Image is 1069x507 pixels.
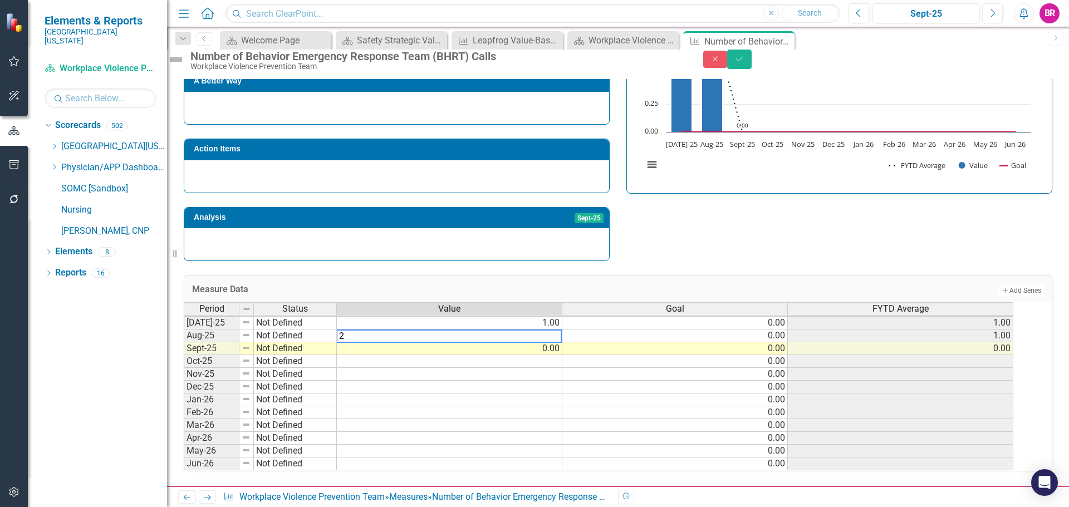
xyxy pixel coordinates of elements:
img: 8DAGhfEEPCf229AAAAAElFTkSuQmCC [242,304,251,313]
a: Nursing [61,204,167,216]
td: 0.00 [562,342,788,355]
td: Aug-25 [184,329,239,342]
td: Jan-26 [184,393,239,406]
td: Mar-26 [184,419,239,432]
input: Search ClearPoint... [225,4,840,23]
button: Search [782,6,837,21]
td: Apr-26 [184,432,239,445]
td: Not Defined [254,457,337,470]
span: FYTD Average [872,304,929,314]
text: 0.25 [645,98,658,108]
td: 1.00 [788,317,1013,329]
td: Not Defined [254,419,337,432]
button: Add Series [998,285,1044,296]
div: Workplace Violence Prevention Team's Dashboard [589,33,676,47]
text: Mar-26 [913,139,936,149]
td: 1.00 [788,329,1013,342]
img: 8DAGhfEEPCf229AAAAAElFTkSuQmCC [242,369,251,378]
text: May-26 [973,139,997,149]
td: 0.00 [562,355,788,368]
text: 0.00 [737,121,748,129]
td: Not Defined [254,368,337,381]
img: 8DAGhfEEPCf229AAAAAElFTkSuQmCC [242,407,251,416]
span: Status [282,304,308,314]
td: May-26 [184,445,239,457]
a: Workplace Violence Prevention Team [239,491,385,502]
div: 16 [92,268,110,278]
td: 0.00 [562,368,788,381]
h3: Action Items [194,145,604,153]
img: 8DAGhfEEPCf229AAAAAElFTkSuQmCC [242,343,251,352]
a: Reports [55,267,86,279]
td: 0.00 [562,317,788,329]
text: Dec-25 [822,139,845,149]
img: ClearPoint Strategy [6,13,25,32]
td: 0.00 [562,432,788,445]
td: 0.00 [337,342,562,355]
td: Not Defined [254,432,337,445]
button: BR [1039,3,1060,23]
img: 8DAGhfEEPCf229AAAAAElFTkSuQmCC [242,459,251,467]
button: Show Goal [1000,160,1026,170]
span: Period [199,304,224,314]
div: 502 [106,121,128,130]
img: 8DAGhfEEPCf229AAAAAElFTkSuQmCC [242,382,251,391]
td: 0.00 [562,457,788,470]
a: Physician/APP Dashboards [61,161,167,174]
td: 0.00 [788,342,1013,355]
a: Measures [389,491,428,502]
text: Oct-25 [762,139,783,149]
td: [DATE]-25 [184,317,239,329]
button: View chart menu, Chart [644,157,660,173]
text: Jan-26 [852,139,874,149]
button: Sept-25 [872,3,979,23]
a: Workplace Violence Prevention Team [45,62,156,75]
h3: Measure Data [192,284,661,294]
text: [DATE]-25 [666,139,698,149]
div: Safety Strategic Value Dashboard [357,33,444,47]
td: Not Defined [254,381,337,393]
button: Show FYTD Average [889,160,947,170]
td: Not Defined [254,342,337,355]
a: Workplace Violence Prevention Team's Dashboard [570,33,676,47]
div: 8 [98,247,116,257]
div: Open Intercom Messenger [1031,469,1058,496]
span: Search [798,8,822,17]
td: Dec-25 [184,381,239,393]
img: 8DAGhfEEPCf229AAAAAElFTkSuQmCC [242,318,251,327]
td: 1.00 [337,317,562,329]
img: 8DAGhfEEPCf229AAAAAElFTkSuQmCC [242,356,251,365]
text: Sept-25 [730,139,755,149]
text: Aug-25 [700,139,723,149]
small: [GEOGRAPHIC_DATA][US_STATE] [45,27,156,46]
span: Goal [666,304,684,314]
div: Number of Behavior Emergency Response Team (BHRT) Calls [432,491,674,502]
g: Goal, series 3 of 3. Line with 12 data points. [680,130,1018,134]
h3: A Better Way [194,77,604,85]
a: [PERSON_NAME], CNP [61,225,167,238]
img: 8DAGhfEEPCf229AAAAAElFTkSuQmCC [242,331,251,339]
div: » » [223,491,610,504]
h3: Analysis [194,213,410,221]
td: Not Defined [254,355,337,368]
img: 8DAGhfEEPCf229AAAAAElFTkSuQmCC [242,395,251,403]
td: Sept-25 [184,342,239,355]
img: 8DAGhfEEPCf229AAAAAElFTkSuQmCC [242,433,251,442]
a: Safety Strategic Value Dashboard [339,33,444,47]
td: Jun-26 [184,457,239,470]
td: Not Defined [254,329,337,342]
text: Apr-26 [944,139,965,149]
div: Chart. Highcharts interactive chart. [638,15,1041,182]
a: SOMC [Sandbox] [61,183,167,195]
a: Welcome Page [223,33,328,47]
td: Not Defined [254,445,337,457]
a: [GEOGRAPHIC_DATA][US_STATE] [61,140,167,153]
td: Feb-26 [184,406,239,419]
div: Sept-25 [876,7,975,21]
td: 0.00 [562,445,788,457]
text: Nov-25 [791,139,815,149]
div: Number of Behavior Emergency Response Team (BHRT) Calls [704,35,792,48]
td: 0.00 [562,419,788,432]
div: Welcome Page [241,33,328,47]
div: Workplace Violence Prevention Team [190,62,681,71]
